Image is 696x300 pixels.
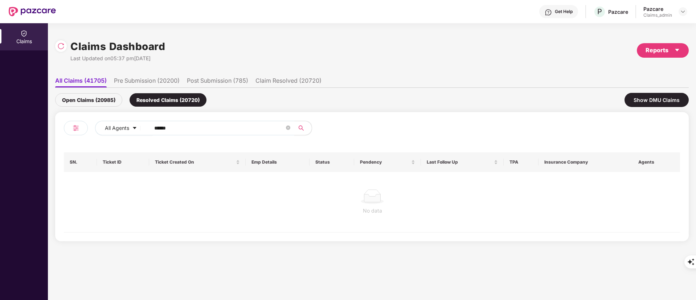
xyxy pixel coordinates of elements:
[155,159,234,165] span: Ticket Created On
[643,12,672,18] div: Claims_admin
[680,9,686,15] img: svg+xml;base64,PHN2ZyBpZD0iRHJvcGRvd24tMzJ4MzIiIHhtbG5zPSJodHRwOi8vd3d3LnczLm9yZy8yMDAwL3N2ZyIgd2...
[643,5,672,12] div: Pazcare
[286,126,290,130] span: close-circle
[427,159,492,165] span: Last Follow Up
[286,125,290,132] span: close-circle
[608,8,628,15] div: Pazcare
[354,152,421,172] th: Pendency
[421,152,504,172] th: Last Follow Up
[555,9,573,15] div: Get Help
[632,152,680,172] th: Agents
[360,159,410,165] span: Pendency
[545,9,552,16] img: svg+xml;base64,PHN2ZyBpZD0iSGVscC0zMngzMiIgeG1sbnM9Imh0dHA6Ly93d3cudzMub3JnLzIwMDAvc3ZnIiB3aWR0aD...
[597,7,602,16] span: P
[149,152,246,172] th: Ticket Created On
[20,30,28,37] img: svg+xml;base64,PHN2ZyBpZD0iQ2xhaW0iIHhtbG5zPSJodHRwOi8vd3d3LnczLm9yZy8yMDAwL3N2ZyIgd2lkdGg9IjIwIi...
[9,7,56,16] img: New Pazcare Logo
